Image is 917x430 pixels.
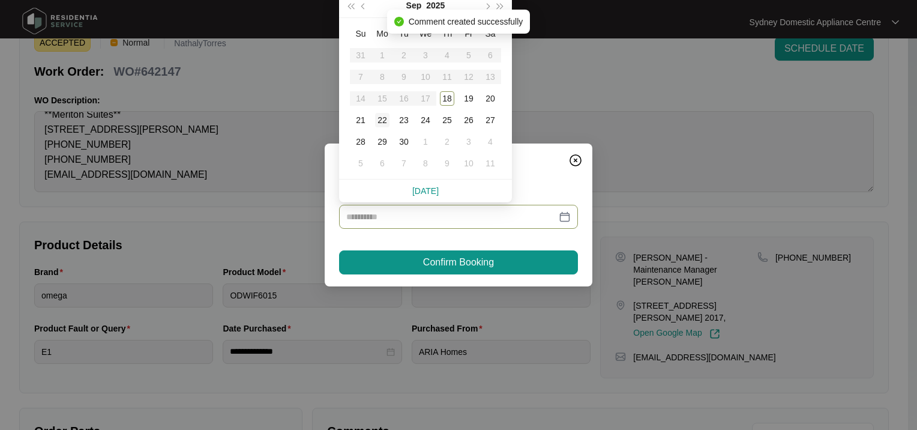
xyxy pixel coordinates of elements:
div: 20 [483,91,498,106]
th: Su [350,23,371,44]
div: 22 [375,113,389,127]
span: Confirm Booking [423,255,494,270]
td: 2025-09-20 [480,88,501,109]
div: 10 [462,156,476,171]
td: 2025-10-07 [393,153,415,174]
td: 2025-10-01 [415,131,436,153]
div: 3 [462,135,476,149]
div: 26 [462,113,476,127]
div: 28 [353,135,368,149]
div: 6 [375,156,389,171]
td: 2025-09-19 [458,88,480,109]
div: 8 [418,156,433,171]
div: 1 [418,135,433,149]
td: 2025-09-26 [458,109,480,131]
td: 2025-10-04 [480,131,501,153]
div: 19 [462,91,476,106]
th: Th [436,23,458,44]
div: 5 [353,156,368,171]
div: 21 [353,113,368,127]
th: Tu [393,23,415,44]
a: [DATE] [412,186,439,196]
td: 2025-10-11 [480,153,501,174]
td: 2025-09-18 [436,88,458,109]
div: 2 [440,135,454,149]
div: 11 [483,156,498,171]
div: 30 [397,135,411,149]
td: 2025-09-25 [436,109,458,131]
button: Close [566,151,585,170]
span: check-circle [394,17,404,26]
td: 2025-09-30 [393,131,415,153]
td: 2025-10-09 [436,153,458,174]
div: 29 [375,135,389,149]
td: 2025-09-27 [480,109,501,131]
th: We [415,23,436,44]
td: 2025-10-08 [415,153,436,174]
td: 2025-09-24 [415,109,436,131]
td: 2025-10-06 [371,153,393,174]
td: 2025-09-22 [371,109,393,131]
div: 9 [440,156,454,171]
div: 23 [397,113,411,127]
th: Sa [480,23,501,44]
th: Fr [458,23,480,44]
div: 27 [483,113,498,127]
th: Mo [371,23,393,44]
div: 18 [440,91,454,106]
div: 4 [483,135,498,149]
button: Confirm Booking [339,250,578,274]
td: 2025-10-03 [458,131,480,153]
td: 2025-10-10 [458,153,480,174]
td: 2025-10-02 [436,131,458,153]
div: 24 [418,113,433,127]
td: 2025-09-23 [393,109,415,131]
span: Comment created successfully [409,17,523,26]
td: 2025-09-21 [350,109,371,131]
div: 25 [440,113,454,127]
td: 2025-09-28 [350,131,371,153]
td: 2025-09-29 [371,131,393,153]
div: 7 [397,156,411,171]
img: closeCircle [568,153,583,168]
input: Date [346,210,556,223]
td: 2025-10-05 [350,153,371,174]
